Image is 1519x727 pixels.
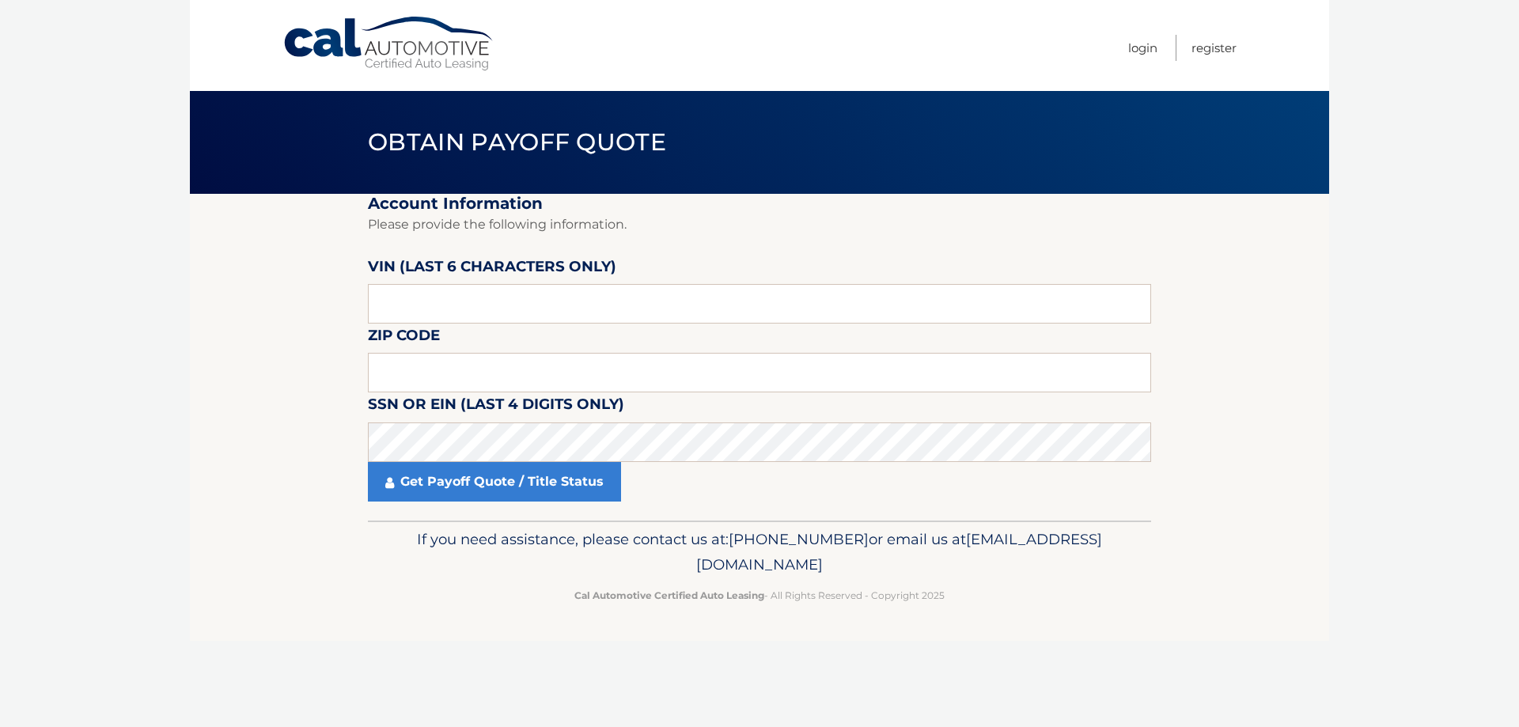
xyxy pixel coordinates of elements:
a: Login [1128,35,1157,61]
label: Zip Code [368,324,440,353]
span: [PHONE_NUMBER] [729,530,869,548]
label: SSN or EIN (last 4 digits only) [368,392,624,422]
p: Please provide the following information. [368,214,1151,236]
span: Obtain Payoff Quote [368,127,666,157]
p: - All Rights Reserved - Copyright 2025 [378,587,1141,604]
label: VIN (last 6 characters only) [368,255,616,284]
h2: Account Information [368,194,1151,214]
p: If you need assistance, please contact us at: or email us at [378,527,1141,577]
a: Cal Automotive [282,16,496,72]
strong: Cal Automotive Certified Auto Leasing [574,589,764,601]
a: Register [1191,35,1237,61]
a: Get Payoff Quote / Title Status [368,462,621,502]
